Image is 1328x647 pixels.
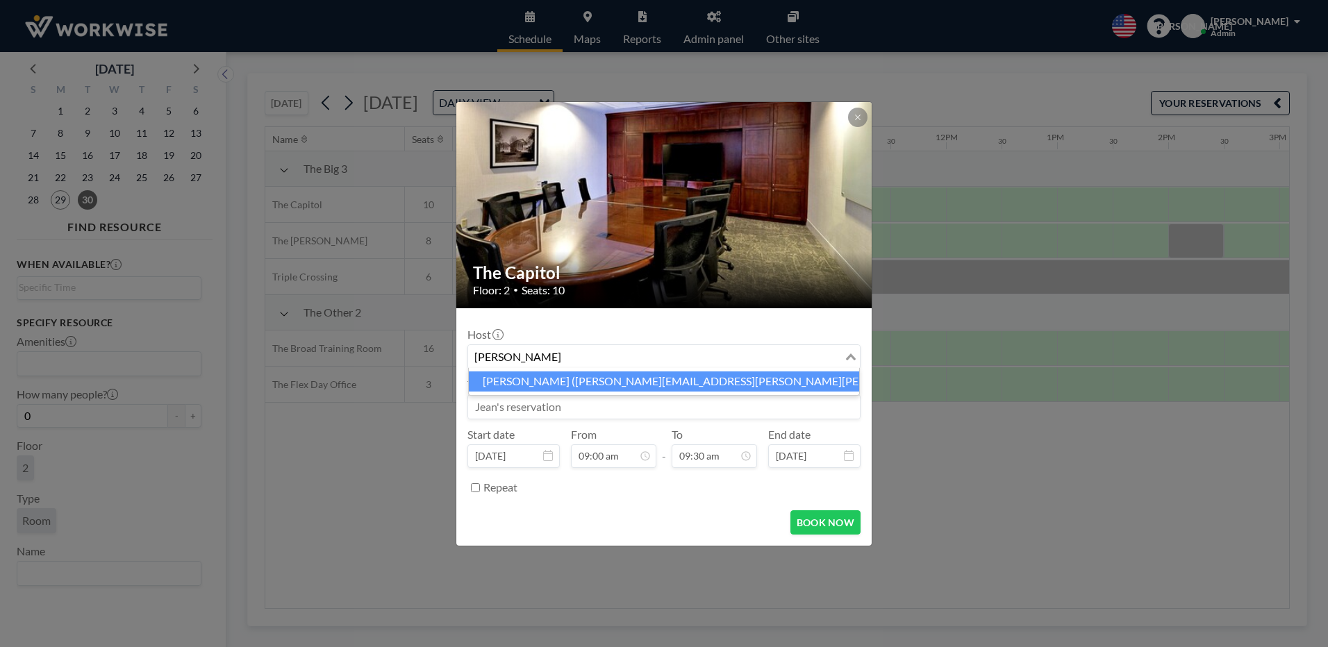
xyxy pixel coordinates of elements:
label: Start date [467,428,515,442]
label: To [672,428,683,442]
span: • [513,285,518,295]
label: End date [768,428,811,442]
label: Repeat [483,480,517,494]
input: Jean's reservation [468,395,860,419]
span: Seats: 10 [522,283,565,297]
span: - [662,432,666,463]
div: Search for option [468,345,860,369]
label: From [571,428,597,442]
span: Floor: 2 [473,283,510,297]
img: 537.jpg [456,49,873,361]
button: BOOK NOW [790,510,861,535]
input: Search for option [470,348,843,366]
label: Host [467,328,502,342]
label: Title [467,378,500,392]
h2: The Capitol [473,262,856,283]
li: [PERSON_NAME] ([PERSON_NAME][EMAIL_ADDRESS][PERSON_NAME][PERSON_NAME][DOMAIN_NAME]) [469,371,859,392]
